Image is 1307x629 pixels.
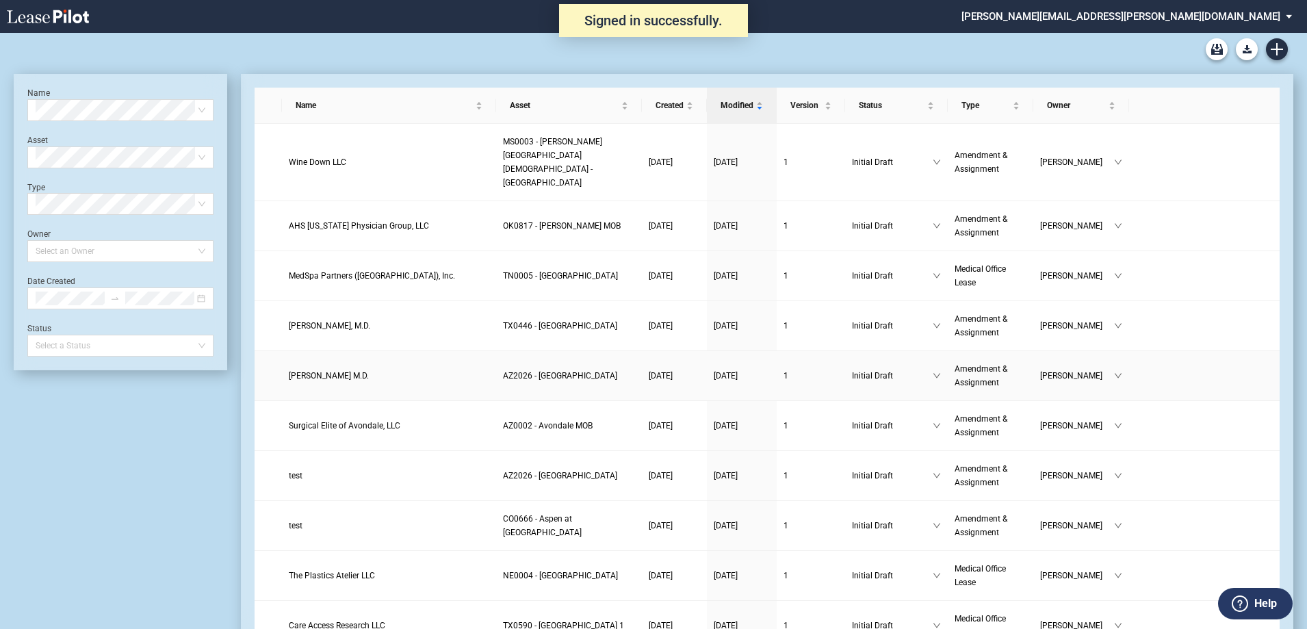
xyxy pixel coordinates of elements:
a: [DATE] [649,469,700,483]
a: TX0446 - [GEOGRAPHIC_DATA] [503,319,635,333]
a: 1 [784,319,838,333]
a: Amendment & Assignment [955,512,1026,539]
a: MedSpa Partners ([GEOGRAPHIC_DATA]), Inc. [289,269,489,283]
span: [PERSON_NAME] [1040,469,1114,483]
label: Status [27,324,51,333]
th: Created [642,88,707,124]
span: [PERSON_NAME] [1040,319,1114,333]
span: Asset [510,99,619,112]
button: Download Blank Form [1236,38,1258,60]
a: Surgical Elite of Avondale, LLC [289,419,489,433]
span: to [110,294,120,303]
a: AHS [US_STATE] Physician Group, LLC [289,219,489,233]
span: OK0817 - Bailey MOB [503,221,621,231]
span: Amendment & Assignment [955,414,1007,437]
span: [DATE] [649,571,673,580]
span: [DATE] [649,521,673,530]
a: Amendment & Assignment [955,412,1026,439]
span: 1 [784,157,788,167]
span: [PERSON_NAME] [1040,519,1114,532]
span: down [933,158,941,166]
span: Initial Draft [852,519,933,532]
span: [DATE] [649,157,673,167]
span: 1 [784,371,788,381]
span: down [933,422,941,430]
span: [PERSON_NAME] [1040,569,1114,582]
label: Help [1254,595,1277,613]
span: MS0003 - Jackson Baptist Medical Center - Belhaven [503,137,602,188]
span: down [1114,472,1122,480]
span: Initial Draft [852,569,933,582]
a: 1 [784,155,838,169]
a: OK0817 - [PERSON_NAME] MOB [503,219,635,233]
span: down [933,522,941,530]
span: [PERSON_NAME] [1040,219,1114,233]
span: Created [656,99,684,112]
span: [PERSON_NAME] [1040,269,1114,283]
span: Amendment & Assignment [955,151,1007,174]
a: 1 [784,369,838,383]
span: Initial Draft [852,155,933,169]
span: down [1114,522,1122,530]
th: Owner [1033,88,1129,124]
span: [DATE] [649,271,673,281]
label: Type [27,183,45,192]
span: test [289,521,302,530]
span: 1 [784,521,788,530]
a: 1 [784,269,838,283]
span: TN0005 - 8 City Blvd [503,271,618,281]
span: Initial Draft [852,319,933,333]
span: Owner [1047,99,1106,112]
label: Name [27,88,50,98]
span: Status [859,99,924,112]
a: Amendment & Assignment [955,362,1026,389]
a: The Plastics Atelier LLC [289,569,489,582]
span: [DATE] [714,221,738,231]
a: [DATE] [714,269,770,283]
span: AZ2026 - Medical Plaza II [503,371,617,381]
a: 1 [784,419,838,433]
span: [DATE] [649,471,673,480]
span: [DATE] [714,321,738,331]
th: Type [948,88,1033,124]
span: down [933,222,941,230]
span: [DATE] [649,221,673,231]
th: Modified [707,88,777,124]
label: Asset [27,136,48,145]
span: 1 [784,571,788,580]
span: Initial Draft [852,269,933,283]
span: 1 [784,421,788,431]
span: Amendment & Assignment [955,464,1007,487]
span: down [1114,158,1122,166]
a: Amendment & Assignment [955,312,1026,339]
label: Date Created [27,277,75,286]
span: Initial Draft [852,219,933,233]
span: [DATE] [714,271,738,281]
span: TX0446 - Museum Medical Tower [503,321,617,331]
span: Surgical Elite of Avondale, LLC [289,421,400,431]
span: down [1114,322,1122,330]
span: down [1114,272,1122,280]
span: 1 [784,221,788,231]
span: Initial Draft [852,419,933,433]
th: Version [777,88,845,124]
span: [PERSON_NAME] [1040,369,1114,383]
span: 1 [784,271,788,281]
a: [DATE] [714,469,770,483]
a: [DATE] [714,369,770,383]
span: Medical Office Lease [955,564,1006,587]
span: Type [961,99,1010,112]
span: Wine Down LLC [289,157,346,167]
span: Modified [721,99,753,112]
span: down [1114,422,1122,430]
span: Amendment & Assignment [955,214,1007,238]
span: swap-right [110,294,120,303]
span: AZ0002 - Avondale MOB [503,421,593,431]
span: [PERSON_NAME] [1040,419,1114,433]
span: 1 [784,471,788,480]
a: MS0003 - [PERSON_NAME][GEOGRAPHIC_DATA][DEMOGRAPHIC_DATA] - [GEOGRAPHIC_DATA] [503,135,635,190]
a: [DATE] [714,219,770,233]
th: Asset [496,88,642,124]
a: [DATE] [714,419,770,433]
span: [DATE] [649,371,673,381]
